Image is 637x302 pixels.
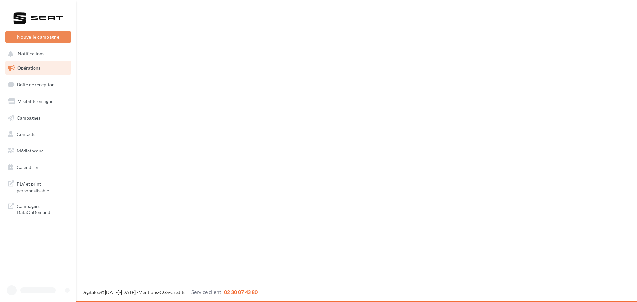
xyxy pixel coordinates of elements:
[160,289,169,295] a: CGS
[4,94,72,108] a: Visibilité en ligne
[4,61,72,75] a: Opérations
[4,127,72,141] a: Contacts
[4,199,72,218] a: Campagnes DataOnDemand
[224,289,258,295] span: 02 30 07 43 80
[17,148,44,153] span: Médiathèque
[17,115,40,120] span: Campagnes
[4,144,72,158] a: Médiathèque
[4,160,72,174] a: Calendrier
[18,51,44,57] span: Notifications
[17,202,68,216] span: Campagnes DataOnDemand
[17,65,40,71] span: Opérations
[191,289,221,295] span: Service client
[17,179,68,194] span: PLV et print personnalisable
[5,31,71,43] button: Nouvelle campagne
[4,177,72,196] a: PLV et print personnalisable
[170,289,185,295] a: Crédits
[81,289,100,295] a: Digitaleo
[17,131,35,137] span: Contacts
[17,164,39,170] span: Calendrier
[4,77,72,91] a: Boîte de réception
[4,111,72,125] a: Campagnes
[138,289,158,295] a: Mentions
[81,289,258,295] span: © [DATE]-[DATE] - - -
[17,82,55,87] span: Boîte de réception
[18,98,53,104] span: Visibilité en ligne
